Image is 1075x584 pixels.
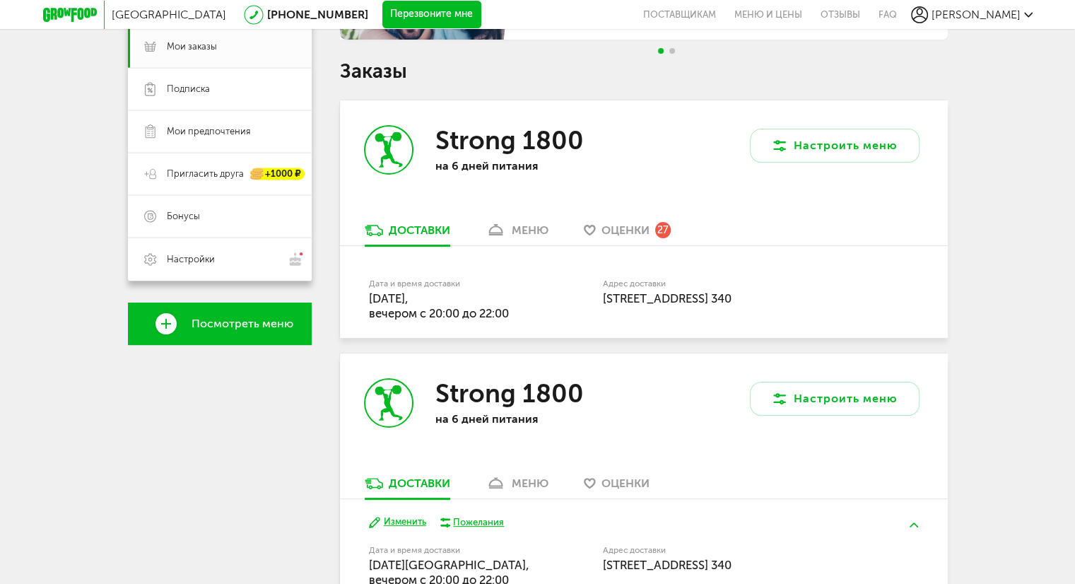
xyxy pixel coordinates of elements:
span: Бонусы [167,210,200,223]
span: [GEOGRAPHIC_DATA] [112,8,226,21]
div: меню [512,477,548,490]
span: Настройки [167,253,215,266]
div: +1000 ₽ [251,168,305,180]
button: Изменить [369,515,426,529]
a: Подписка [128,68,312,110]
label: Дата и время доставки [369,547,531,554]
a: Оценки 27 [577,223,678,245]
a: Бонусы [128,195,312,238]
div: Пожелания [453,516,504,529]
button: Перезвоните мне [382,1,481,29]
label: Дата и время доставки [369,280,531,288]
a: Доставки [358,476,457,498]
a: Пригласить друга +1000 ₽ [128,153,312,195]
p: на 6 дней питания [435,412,618,426]
a: Доставки [358,223,457,245]
span: [STREET_ADDRESS] 340 [603,558,732,572]
button: Пожелания [440,516,505,529]
a: меню [478,476,556,498]
span: Go to slide 1 [658,48,664,54]
a: [PHONE_NUMBER] [267,8,368,21]
span: Мои заказы [167,40,217,53]
h3: Strong 1800 [435,125,583,156]
h3: Strong 1800 [435,378,583,409]
button: Настроить меню [750,129,920,163]
div: Доставки [389,223,450,237]
span: Оценки [601,477,650,490]
span: Посмотреть меню [192,317,293,330]
span: Мои предпочтения [167,125,250,138]
a: Оценки [577,476,657,498]
label: Адрес доставки [603,547,867,554]
p: на 6 дней питания [435,159,618,173]
span: Пригласить друга [167,168,244,180]
span: [DATE], вечером c 20:00 до 22:00 [369,291,509,320]
span: Подписка [167,83,210,95]
label: Адрес доставки [603,280,867,288]
div: 27 [655,222,671,238]
a: Настройки [128,238,312,281]
span: [PERSON_NAME] [932,8,1021,21]
a: меню [478,223,556,245]
div: меню [512,223,548,237]
a: Мои заказы [128,25,312,68]
a: Мои предпочтения [128,110,312,153]
a: Посмотреть меню [128,303,312,345]
span: [STREET_ADDRESS] 340 [603,291,732,305]
h1: Заказы [340,62,948,81]
span: Go to slide 2 [669,48,675,54]
img: arrow-up-green.5eb5f82.svg [910,522,918,527]
span: Оценки [601,223,650,237]
div: Доставки [389,477,450,490]
button: Настроить меню [750,382,920,416]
